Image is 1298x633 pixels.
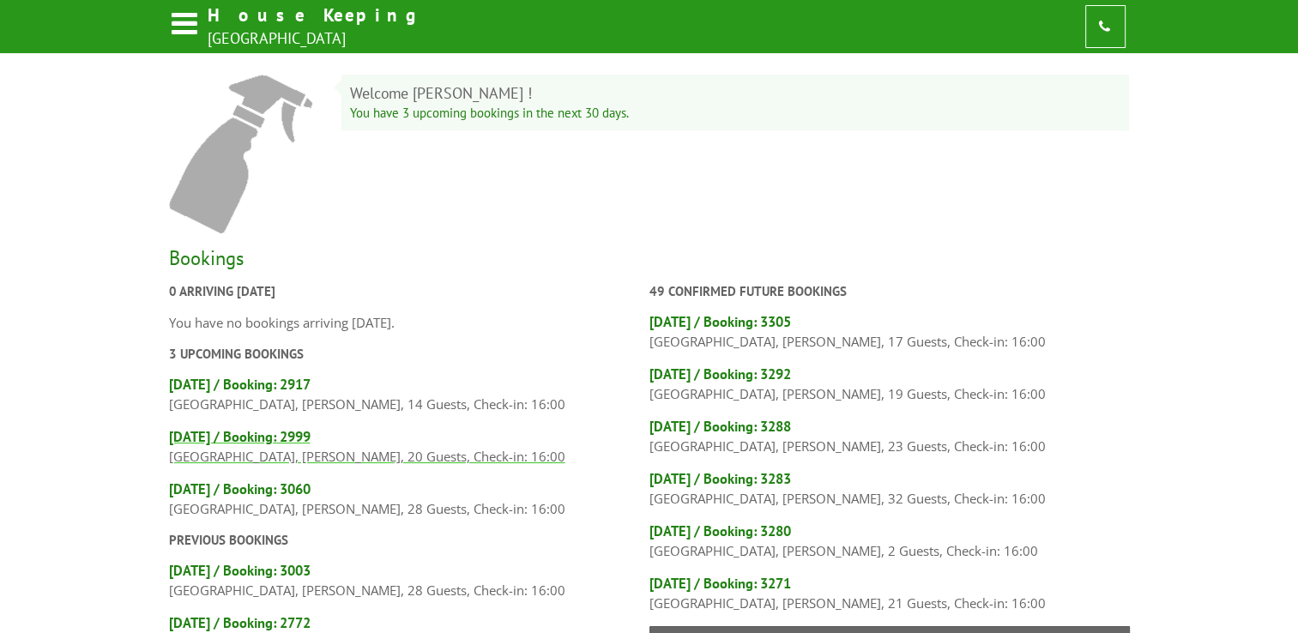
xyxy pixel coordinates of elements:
h2: Welcome [PERSON_NAME] ! [350,83,1120,103]
p: [GEOGRAPHIC_DATA], [PERSON_NAME], 17 Guests, Check-in: 16:00 [649,331,1130,352]
h4: [DATE] / Booking: 2917 [169,375,649,394]
a: [DATE] / Booking: 3003 [GEOGRAPHIC_DATA], [PERSON_NAME], 28 Guests, Check-in: 16:00 [169,561,649,600]
h3: 0 Arriving [DATE] [169,283,649,299]
a: [DATE] / Booking: 3283 [GEOGRAPHIC_DATA], [PERSON_NAME], 32 Guests, Check-in: 16:00 [649,469,1130,509]
h4: [DATE] / Booking: 2999 [169,427,649,446]
h4: [DATE] / Booking: 3271 [649,574,1130,593]
p: [GEOGRAPHIC_DATA], [PERSON_NAME], 14 Guests, Check-in: 16:00 [169,394,649,414]
h4: [DATE] / Booking: 3292 [649,365,1130,383]
h2: Bookings [169,245,1130,270]
h4: [DATE] / Booking: 3288 [649,417,1130,436]
p: [GEOGRAPHIC_DATA], [PERSON_NAME], 32 Guests, Check-in: 16:00 [649,488,1130,509]
a: [DATE] / Booking: 2999 [GEOGRAPHIC_DATA], [PERSON_NAME], 20 Guests, Check-in: 16:00 [169,427,649,467]
p: You have no bookings arriving [DATE]. [169,312,649,333]
a: House Keeping [GEOGRAPHIC_DATA] [169,3,424,50]
h4: [DATE] / Booking: 3003 [169,561,649,580]
p: [GEOGRAPHIC_DATA], [PERSON_NAME], 28 Guests, Check-in: 16:00 [169,498,649,519]
a: [DATE] / Booking: 3305 [GEOGRAPHIC_DATA], [PERSON_NAME], 17 Guests, Check-in: 16:00 [649,312,1130,352]
a: [DATE] / Booking: 3292 [GEOGRAPHIC_DATA], [PERSON_NAME], 19 Guests, Check-in: 16:00 [649,365,1130,404]
a: [DATE] / Booking: 3280 [GEOGRAPHIC_DATA], [PERSON_NAME], 2 Guests, Check-in: 16:00 [649,521,1130,561]
h3: 49 Confirmed Future Bookings [649,283,1130,299]
p: [GEOGRAPHIC_DATA], [PERSON_NAME], 21 Guests, Check-in: 16:00 [649,593,1130,613]
h1: House Keeping [208,3,424,27]
a: [DATE] / Booking: 3288 [GEOGRAPHIC_DATA], [PERSON_NAME], 23 Guests, Check-in: 16:00 [649,417,1130,456]
h3: Previous Bookings [169,532,649,548]
p: [GEOGRAPHIC_DATA], [PERSON_NAME], 19 Guests, Check-in: 16:00 [649,383,1130,404]
p: [GEOGRAPHIC_DATA], [PERSON_NAME], 23 Guests, Check-in: 16:00 [649,436,1130,456]
h4: [DATE] / Booking: 2772 [169,613,649,632]
a: [DATE] / Booking: 3271 [GEOGRAPHIC_DATA], [PERSON_NAME], 21 Guests, Check-in: 16:00 [649,574,1130,613]
h4: [DATE] / Booking: 3305 [649,312,1130,331]
h3: 3 Upcoming Bookings [169,346,649,362]
p: [GEOGRAPHIC_DATA], [PERSON_NAME], 28 Guests, Check-in: 16:00 [169,580,649,600]
h4: [DATE] / Booking: 3060 [169,479,649,498]
a: [DATE] / Booking: 3060 [GEOGRAPHIC_DATA], [PERSON_NAME], 28 Guests, Check-in: 16:00 [169,479,649,519]
h4: [DATE] / Booking: 3280 [649,521,1130,540]
h2: [GEOGRAPHIC_DATA] [208,28,424,48]
h3: You have 3 upcoming bookings in the next 30 days. [350,105,1120,121]
p: [GEOGRAPHIC_DATA], [PERSON_NAME], 20 Guests, Check-in: 16:00 [169,446,649,467]
p: [GEOGRAPHIC_DATA], [PERSON_NAME], 2 Guests, Check-in: 16:00 [649,540,1130,561]
img: spray-df4dd2a5eb1b6ba86cf335f402e41a1438f759a0f1c23e96b22d3813e0eac9b8.png [169,75,313,233]
a: [DATE] / Booking: 2917 [GEOGRAPHIC_DATA], [PERSON_NAME], 14 Guests, Check-in: 16:00 [169,375,649,414]
h4: [DATE] / Booking: 3283 [649,469,1130,488]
